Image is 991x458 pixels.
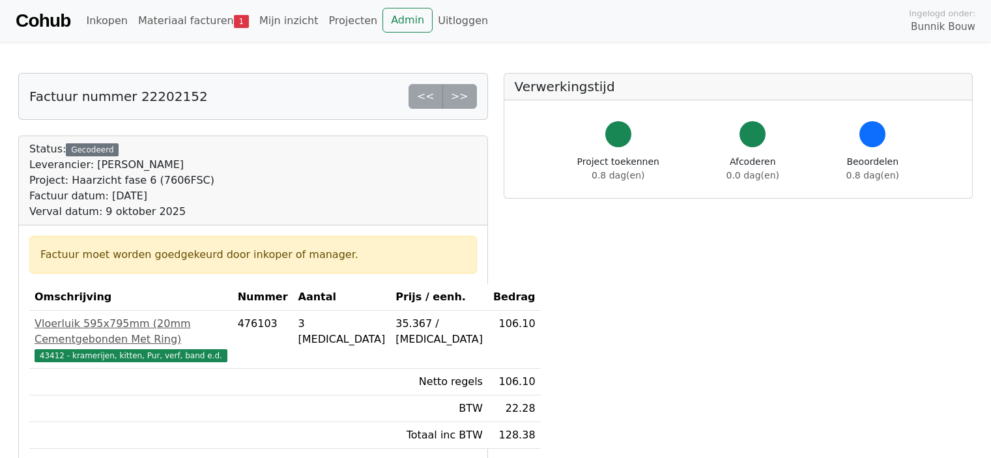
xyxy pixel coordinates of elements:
[29,141,214,220] div: Status:
[298,316,386,347] div: 3 [MEDICAL_DATA]
[29,157,214,173] div: Leverancier: [PERSON_NAME]
[488,369,541,395] td: 106.10
[233,284,293,311] th: Nummer
[40,247,466,263] div: Factuur moet worden goedgekeurd door inkoper of manager.
[29,89,208,104] h5: Factuur nummer 22202152
[726,155,779,182] div: Afcoderen
[846,170,899,180] span: 0.8 dag(en)
[390,369,488,395] td: Netto regels
[233,311,293,369] td: 476103
[488,422,541,449] td: 128.38
[488,311,541,369] td: 106.10
[29,204,214,220] div: Verval datum: 9 oktober 2025
[254,8,324,34] a: Mijn inzicht
[323,8,382,34] a: Projecten
[488,395,541,422] td: 22.28
[35,316,227,363] a: Vloerluik 595x795mm (20mm Cementgebonden Met Ring)43412 - kramerijen, kitten, Pur, verf, band e.d.
[433,8,493,34] a: Uitloggen
[29,173,214,188] div: Project: Haarzicht fase 6 (7606FSC)
[390,422,488,449] td: Totaal inc BTW
[66,143,119,156] div: Gecodeerd
[909,7,975,20] span: Ingelogd onder:
[16,5,70,36] a: Cohub
[29,284,233,311] th: Omschrijving
[726,170,779,180] span: 0.0 dag(en)
[382,8,433,33] a: Admin
[293,284,391,311] th: Aantal
[911,20,975,35] span: Bunnik Bouw
[577,155,659,182] div: Project toekennen
[592,170,644,180] span: 0.8 dag(en)
[395,316,483,347] div: 35.367 / [MEDICAL_DATA]
[515,79,962,94] h5: Verwerkingstijd
[133,8,254,34] a: Materiaal facturen1
[234,15,249,28] span: 1
[35,316,227,347] div: Vloerluik 595x795mm (20mm Cementgebonden Met Ring)
[390,284,488,311] th: Prijs / eenh.
[35,349,227,362] span: 43412 - kramerijen, kitten, Pur, verf, band e.d.
[29,188,214,204] div: Factuur datum: [DATE]
[390,395,488,422] td: BTW
[488,284,541,311] th: Bedrag
[846,155,899,182] div: Beoordelen
[81,8,132,34] a: Inkopen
